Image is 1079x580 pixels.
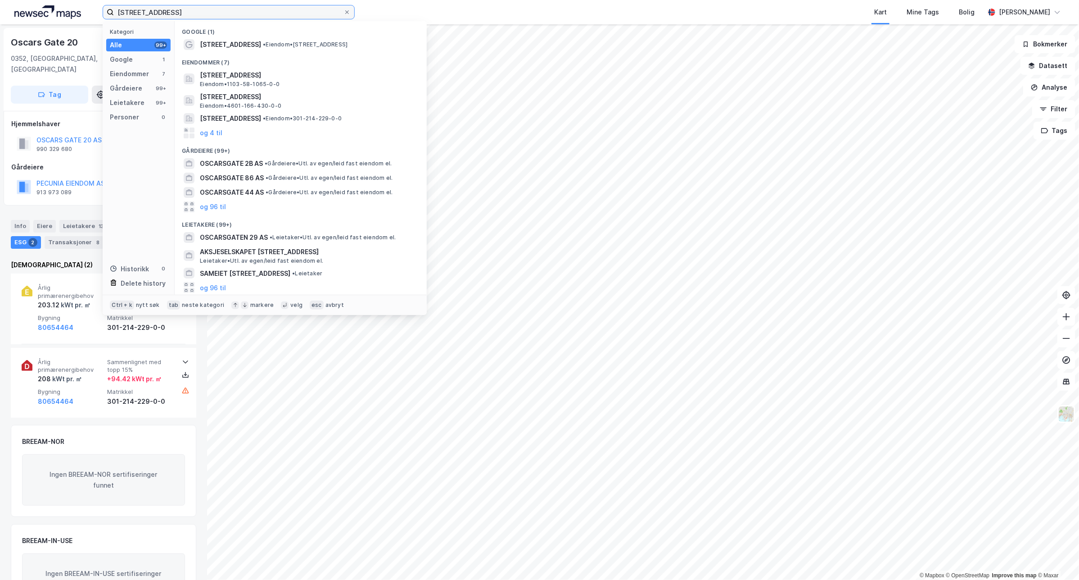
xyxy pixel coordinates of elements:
div: 0 [160,114,167,121]
div: Historikk [110,264,149,274]
div: Alle [110,40,122,50]
span: • [263,115,266,122]
div: BREEAM-NOR [22,436,64,447]
div: Google (1) [175,21,427,37]
input: Søk på adresse, matrikkel, gårdeiere, leietakere eller personer [114,5,343,19]
span: Årlig primærenergibehov [38,284,104,300]
button: og 96 til [200,282,226,293]
span: AKSJESELSKAPET [STREET_ADDRESS] [200,247,416,257]
div: Leietakere (99+) [175,214,427,230]
div: Delete history [121,278,166,289]
div: 301-214-229-0-0 [107,322,173,333]
div: 203.12 [38,300,90,311]
div: BREEAM-IN-USE [22,535,72,546]
div: 913 973 089 [36,189,72,196]
span: • [292,270,295,277]
div: Gårdeiere [110,83,142,94]
div: [DEMOGRAPHIC_DATA] (2) [11,260,196,270]
div: 208 [38,374,82,384]
img: Z [1058,406,1075,423]
span: OSCARSGATE 86 AS [200,173,264,183]
div: Info [11,220,30,233]
span: Bygning [38,388,104,396]
div: Eiendommer [110,69,149,79]
div: nytt søk [136,301,160,309]
span: OSCARSGATE 44 AS [200,187,264,198]
div: Kategori [110,28,171,35]
span: Sammenlignet med topp 15% [107,358,173,374]
span: Leietaker [292,270,322,277]
img: logo.a4113a55bc3d86da70a041830d287a7e.svg [14,5,81,19]
span: Gårdeiere • Utl. av egen/leid fast eiendom el. [266,174,393,182]
div: Kart [874,7,887,18]
div: neste kategori [182,301,224,309]
div: Hjemmelshaver [11,119,196,129]
button: 80654464 [38,322,73,333]
span: • [266,174,268,181]
div: esc [310,301,324,310]
span: Eiendom • 301-214-229-0-0 [263,115,342,122]
div: 13 [97,222,106,231]
span: Matrikkel [107,314,173,322]
button: og 96 til [200,201,226,212]
span: • [265,160,267,167]
div: Transaksjoner [45,236,106,249]
div: tab [167,301,181,310]
a: Improve this map [992,572,1037,579]
div: 99+ [154,41,167,49]
div: Google [110,54,133,65]
iframe: Chat Widget [1034,537,1079,580]
div: 1 [160,56,167,63]
button: Bokmerker [1015,35,1075,53]
span: Leietaker • Utl. av egen/leid fast eiendom el. [270,234,396,241]
a: OpenStreetMap [946,572,990,579]
span: Matrikkel [107,388,173,396]
div: Eiendommer (7) [175,52,427,68]
div: Leietakere [110,97,144,108]
div: 8 [94,238,103,247]
div: ESG [11,236,41,249]
button: Tag [11,86,88,104]
button: og 4 til [200,128,222,138]
span: SAMEIET [STREET_ADDRESS] [200,268,290,279]
div: 7 [160,70,167,78]
button: 80654464 [38,396,73,407]
span: [STREET_ADDRESS] [200,91,416,102]
span: Eiendom • 1103-58-1065-0-0 [200,81,280,88]
div: Eiere [33,220,56,233]
div: [PERSON_NAME] [999,7,1050,18]
div: kWt pr. ㎡ [51,374,82,384]
span: Eiendom • [STREET_ADDRESS] [263,41,348,48]
div: Personer [110,112,139,123]
span: [STREET_ADDRESS] [200,70,416,81]
button: Filter [1032,100,1075,118]
span: • [270,234,272,241]
div: Gårdeiere [11,162,196,173]
div: 990 329 680 [36,146,72,153]
div: Mine Tags [907,7,939,18]
div: 99+ [154,85,167,92]
div: markere [250,301,274,309]
div: Ctrl + k [110,301,134,310]
span: OSCARSGATEN 29 AS [200,232,268,243]
div: Kontrollprogram for chat [1034,537,1079,580]
span: • [263,41,266,48]
div: Ingen BREEAM-NOR sertifiseringer funnet [22,454,185,506]
div: kWt pr. ㎡ [59,300,90,311]
div: 0352, [GEOGRAPHIC_DATA], [GEOGRAPHIC_DATA] [11,53,125,75]
span: Bygning [38,314,104,322]
span: OSCARSGATE 2B AS [200,158,263,169]
div: 301-214-229-0-0 [107,396,173,407]
div: Oscars Gate 20 [11,35,80,50]
span: [STREET_ADDRESS] [200,39,261,50]
span: Eiendom • 4601-166-430-0-0 [200,102,281,110]
span: Gårdeiere • Utl. av egen/leid fast eiendom el. [265,160,392,167]
div: 99+ [154,99,167,106]
div: + 94.42 kWt pr. ㎡ [107,374,162,384]
span: [STREET_ADDRESS] [200,113,261,124]
div: Gårdeiere (99+) [175,140,427,156]
div: Leietakere [59,220,109,233]
span: • [266,189,268,196]
span: Leietaker • Utl. av egen/leid fast eiendom el. [200,257,323,265]
div: 2 [28,238,37,247]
